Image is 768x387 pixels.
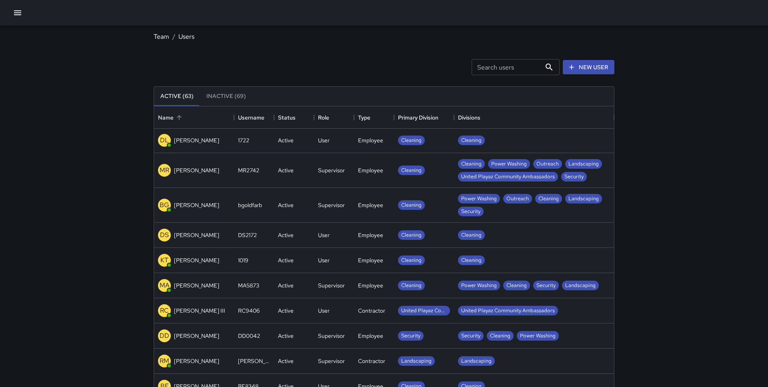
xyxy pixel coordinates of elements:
[174,256,219,264] p: [PERSON_NAME]
[561,173,587,181] span: Security
[535,195,562,203] span: Cleaning
[458,332,484,340] span: Security
[160,200,169,210] p: BG
[318,332,345,340] div: Supervisor
[278,136,294,144] div: Active
[533,282,559,289] span: Security
[172,32,175,42] li: /
[238,357,270,365] div: Roberto
[318,201,345,209] div: Supervisor
[398,231,425,239] span: Cleaning
[174,166,219,174] p: [PERSON_NAME]
[174,112,185,123] button: Sort
[278,231,294,239] div: Active
[358,281,383,289] div: Employee
[318,307,330,315] div: User
[503,282,530,289] span: Cleaning
[318,166,345,174] div: Supervisor
[565,195,602,203] span: Landscaping
[398,137,425,144] span: Cleaning
[174,231,219,239] p: [PERSON_NAME]
[160,230,169,240] p: DS
[454,106,614,129] div: Divisions
[398,282,425,289] span: Cleaning
[458,282,500,289] span: Power Washing
[358,357,385,365] div: Contractor
[154,32,169,41] a: Team
[533,160,562,168] span: Outreach
[158,106,174,129] div: Name
[458,357,495,365] span: Landscaping
[398,106,438,129] div: Primary Division
[358,201,383,209] div: Employee
[458,160,485,168] span: Cleaning
[278,357,294,365] div: Active
[565,160,602,168] span: Landscaping
[160,136,169,145] p: DL
[458,231,485,239] span: Cleaning
[238,281,259,289] div: MA5873
[358,307,385,315] div: Contractor
[517,332,559,340] span: Power Washing
[398,307,450,315] span: United Playaz Community Ambassadors
[458,208,484,215] span: Security
[154,87,200,106] button: Active (63)
[154,106,234,129] div: Name
[487,332,514,340] span: Cleaning
[274,106,314,129] div: Status
[238,201,262,209] div: bgoldfarb
[458,106,480,129] div: Divisions
[488,160,530,168] span: Power Washing
[358,332,383,340] div: Employee
[178,32,194,41] a: Users
[278,281,294,289] div: Active
[458,173,558,181] span: United Playaz Community Ambassadors
[458,257,485,264] span: Cleaning
[318,136,330,144] div: User
[358,166,383,174] div: Employee
[563,60,614,75] a: New User
[458,307,558,315] span: United Playaz Community Ambassadors
[278,307,294,315] div: Active
[174,307,225,315] p: [PERSON_NAME] III
[562,282,599,289] span: Landscaping
[160,255,168,265] p: KT
[503,195,532,203] span: Outreach
[278,166,294,174] div: Active
[318,231,330,239] div: User
[318,106,329,129] div: Role
[314,106,354,129] div: Role
[278,201,294,209] div: Active
[358,106,370,129] div: Type
[318,256,330,264] div: User
[458,195,500,203] span: Power Washing
[160,356,169,366] p: RM
[160,331,169,341] p: DD
[358,136,383,144] div: Employee
[354,106,394,129] div: Type
[278,106,296,129] div: Status
[238,307,260,315] div: RC9406
[234,106,274,129] div: Username
[398,257,425,264] span: Cleaning
[398,357,435,365] span: Landscaping
[238,332,260,340] div: DD0042
[358,231,383,239] div: Employee
[160,281,170,290] p: MA
[174,201,219,209] p: [PERSON_NAME]
[238,231,257,239] div: DS2172
[174,281,219,289] p: [PERSON_NAME]
[398,201,425,209] span: Cleaning
[238,256,248,264] div: 1019
[238,106,264,129] div: Username
[318,357,345,365] div: Supervisor
[278,332,294,340] div: Active
[160,306,169,315] p: RC
[238,136,249,144] div: 1722
[174,332,219,340] p: [PERSON_NAME]
[358,256,383,264] div: Employee
[278,256,294,264] div: Active
[160,166,169,175] p: MR
[174,357,219,365] p: [PERSON_NAME]
[394,106,454,129] div: Primary Division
